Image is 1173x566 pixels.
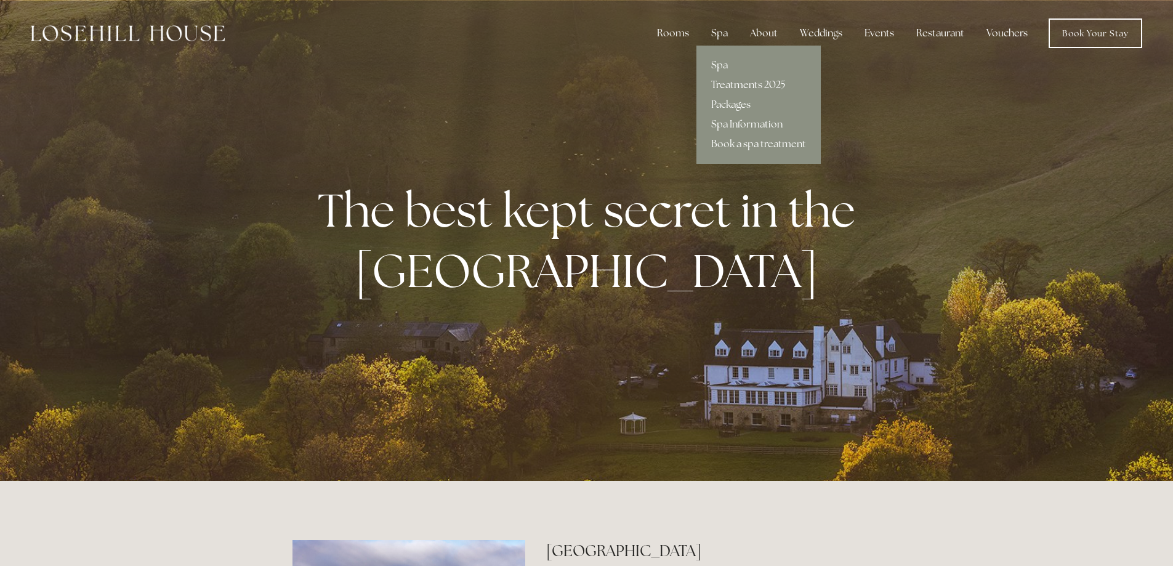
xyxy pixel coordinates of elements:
a: Treatments 2025 [696,75,821,95]
h2: [GEOGRAPHIC_DATA] [546,540,881,562]
div: Spa [701,21,738,46]
img: Losehill House [31,25,225,41]
a: Packages [696,95,821,115]
div: Weddings [790,21,852,46]
a: Vouchers [977,21,1038,46]
a: Spa [696,55,821,75]
a: Book Your Stay [1049,18,1142,48]
div: Restaurant [906,21,974,46]
div: About [740,21,788,46]
div: Rooms [647,21,699,46]
div: Events [855,21,904,46]
a: Book a spa treatment [696,134,821,154]
a: Spa Information [696,115,821,134]
strong: The best kept secret in the [GEOGRAPHIC_DATA] [318,180,865,301]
